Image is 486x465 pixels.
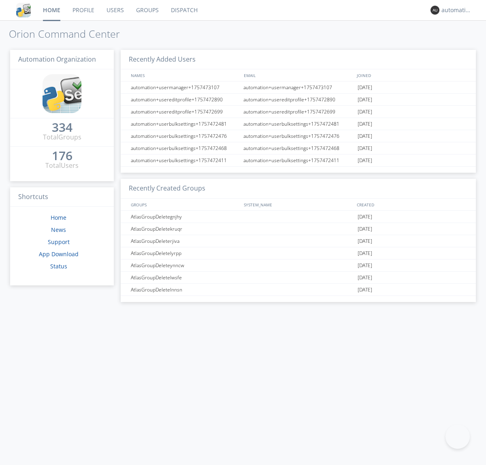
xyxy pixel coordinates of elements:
[52,152,72,160] div: 176
[241,81,356,93] div: automation+usermanager+1757473107
[52,123,72,131] div: 334
[358,247,372,259] span: [DATE]
[48,238,70,246] a: Support
[241,106,356,118] div: automation+usereditprofile+1757472699
[358,223,372,235] span: [DATE]
[121,179,476,199] h3: Recently Created Groups
[129,106,241,118] div: automation+usereditprofile+1757472699
[43,133,81,142] div: Total Groups
[121,130,476,142] a: automation+userbulksettings+1757472476automation+userbulksettings+1757472476[DATE]
[121,259,476,272] a: AtlasGroupDeleteynncw[DATE]
[121,272,476,284] a: AtlasGroupDeletelwsfe[DATE]
[241,94,356,105] div: automation+usereditprofile+1757472890
[358,272,372,284] span: [DATE]
[43,74,81,113] img: cddb5a64eb264b2086981ab96f4c1ba7
[431,6,439,15] img: 373638.png
[129,130,241,142] div: automation+userbulksettings+1757472476
[358,284,372,296] span: [DATE]
[129,259,241,271] div: AtlasGroupDeleteynncw
[18,55,96,64] span: Automation Organization
[129,272,241,283] div: AtlasGroupDeletelwsfe
[10,187,114,207] h3: Shortcuts
[441,6,472,14] div: automation+atlas0003
[121,118,476,130] a: automation+userbulksettings+1757472481automation+userbulksettings+1757472481[DATE]
[45,161,79,170] div: Total Users
[129,235,241,247] div: AtlasGroupDeleterjiva
[121,223,476,235] a: AtlasGroupDeletekruqr[DATE]
[121,106,476,118] a: automation+usereditprofile+1757472699automation+usereditprofile+1757472699[DATE]
[52,123,72,133] a: 334
[16,3,31,17] img: cddb5a64eb264b2086981ab96f4c1ba7
[121,81,476,94] a: automation+usermanager+1757473107automation+usermanager+1757473107[DATE]
[358,211,372,223] span: [DATE]
[358,142,372,154] span: [DATE]
[129,69,240,81] div: NAMES
[121,235,476,247] a: AtlasGroupDeleterjiva[DATE]
[358,81,372,94] span: [DATE]
[242,199,355,210] div: SYSTEM_NAME
[355,199,468,210] div: CREATED
[51,214,66,221] a: Home
[129,247,241,259] div: AtlasGroupDeletelyrpp
[121,247,476,259] a: AtlasGroupDeletelyrpp[DATE]
[129,118,241,130] div: automation+userbulksettings+1757472481
[52,152,72,161] a: 176
[121,211,476,223] a: AtlasGroupDeletegnjhy[DATE]
[39,250,79,258] a: App Download
[129,199,240,210] div: GROUPS
[51,226,66,234] a: News
[242,69,355,81] div: EMAIL
[358,235,372,247] span: [DATE]
[241,118,356,130] div: automation+userbulksettings+1757472481
[121,284,476,296] a: AtlasGroupDeletelnnsn[DATE]
[358,94,372,106] span: [DATE]
[358,259,372,272] span: [DATE]
[50,262,67,270] a: Status
[121,94,476,106] a: automation+usereditprofile+1757472890automation+usereditprofile+1757472890[DATE]
[129,81,241,93] div: automation+usermanager+1757473107
[241,154,356,166] div: automation+userbulksettings+1757472411
[129,142,241,154] div: automation+userbulksettings+1757472468
[358,118,372,130] span: [DATE]
[129,284,241,296] div: AtlasGroupDeletelnnsn
[446,424,470,449] iframe: Toggle Customer Support
[129,154,241,166] div: automation+userbulksettings+1757472411
[241,130,356,142] div: automation+userbulksettings+1757472476
[241,142,356,154] div: automation+userbulksettings+1757472468
[358,130,372,142] span: [DATE]
[121,154,476,167] a: automation+userbulksettings+1757472411automation+userbulksettings+1757472411[DATE]
[358,106,372,118] span: [DATE]
[129,94,241,105] div: automation+usereditprofile+1757472890
[355,69,468,81] div: JOINED
[129,223,241,235] div: AtlasGroupDeletekruqr
[129,211,241,223] div: AtlasGroupDeletegnjhy
[121,50,476,70] h3: Recently Added Users
[121,142,476,154] a: automation+userbulksettings+1757472468automation+userbulksettings+1757472468[DATE]
[358,154,372,167] span: [DATE]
